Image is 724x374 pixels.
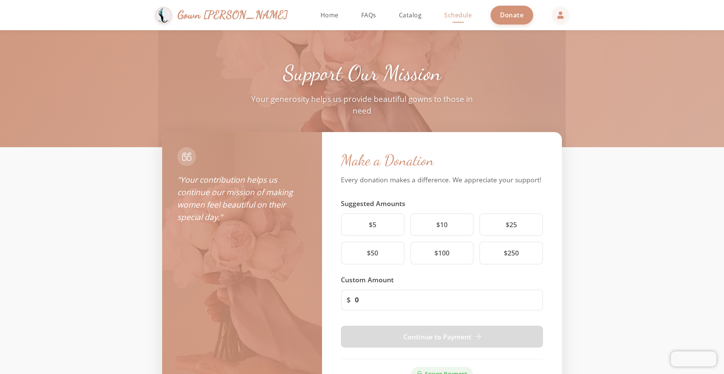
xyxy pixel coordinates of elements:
button: $100 [410,242,474,264]
blockquote: "Your contribution helps us continue our mission of making women feel beautiful on their special ... [177,174,307,224]
a: Donate [491,6,533,24]
span: FAQs [361,11,376,19]
p: Every donation makes a difference. We appreciate your support! [341,175,543,185]
button: $5 [341,213,405,236]
input: Enter amount [341,289,543,311]
h2: Make a Donation [341,151,543,169]
p: Your generosity helps us provide beautiful gowns to those in need [249,93,475,117]
button: $25 [479,213,543,236]
a: Gown [PERSON_NAME] [155,5,296,26]
span: $ [347,295,351,306]
span: Gown [PERSON_NAME] [178,7,288,23]
img: Gown Gmach Logo [155,7,172,24]
button: $250 [479,242,543,264]
span: Catalog [399,11,422,19]
span: Donate [500,11,524,19]
span: Continue to Payment [403,332,471,342]
iframe: Chatra live chat [671,351,716,366]
button: $10 [410,213,474,236]
h1: Support Our Mission [219,60,505,86]
h3: Custom Amount [341,276,543,284]
button: Continue to Payment [341,326,543,348]
h3: Suggested Amounts [341,200,543,208]
button: $50 [341,242,405,264]
span: Home [321,11,339,19]
span: Schedule [444,11,472,19]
